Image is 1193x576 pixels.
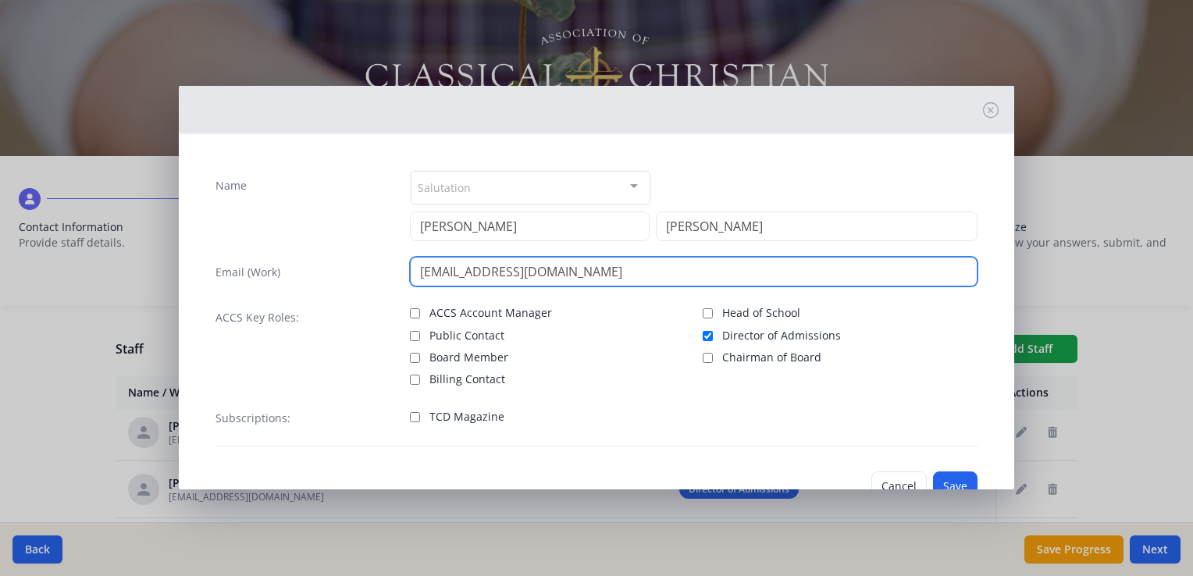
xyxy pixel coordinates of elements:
[215,411,290,426] label: Subscriptions:
[703,331,713,341] input: Director of Admissions
[410,353,420,363] input: Board Member
[410,375,420,385] input: Billing Contact
[429,409,504,425] span: TCD Magazine
[215,265,280,280] label: Email (Work)
[933,471,978,501] button: Save
[722,350,821,365] span: Chairman of Board
[215,178,247,194] label: Name
[871,471,927,501] button: Cancel
[429,305,552,321] span: ACCS Account Manager
[703,308,713,318] input: Head of School
[410,308,420,318] input: ACCS Account Manager
[429,372,505,387] span: Billing Contact
[722,305,800,321] span: Head of School
[410,412,420,422] input: TCD Magazine
[703,353,713,363] input: Chairman of Board
[418,178,471,196] span: Salutation
[656,212,978,241] input: Last Name
[410,331,420,341] input: Public Contact
[722,328,841,343] span: Director of Admissions
[410,212,650,241] input: First Name
[215,310,299,325] label: ACCS Key Roles:
[410,257,978,286] input: contact@site.com
[429,350,508,365] span: Board Member
[429,328,504,343] span: Public Contact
